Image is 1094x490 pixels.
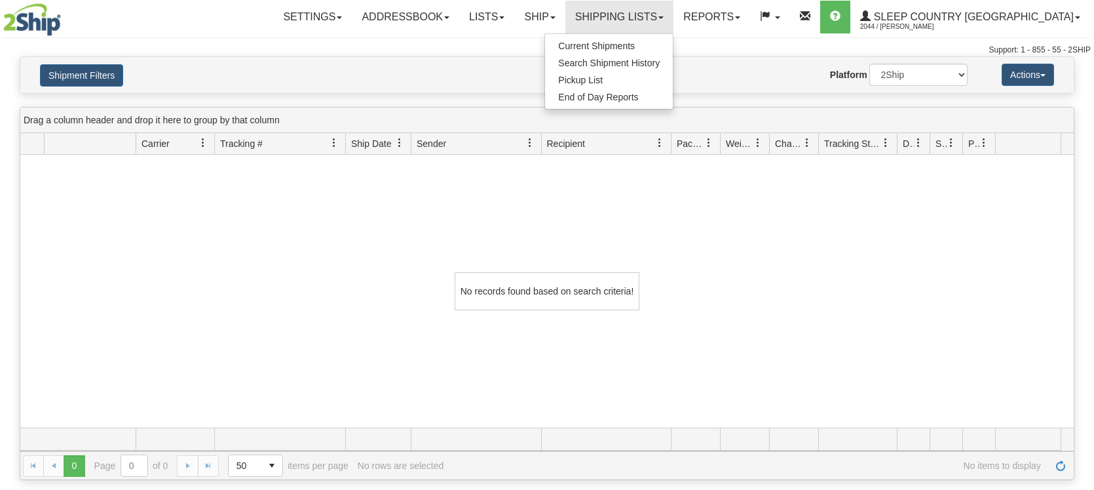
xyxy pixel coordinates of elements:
div: No rows are selected [358,460,444,471]
span: Delivery Status [903,137,914,150]
a: End of Day Reports [545,89,673,106]
span: Search Shipment History [558,58,660,68]
span: Sender [417,137,446,150]
a: Current Shipments [545,37,673,54]
a: Pickup Status filter column settings [973,132,995,154]
a: Refresh [1050,455,1071,476]
a: Shipment Issues filter column settings [940,132,962,154]
span: Sleep Country [GEOGRAPHIC_DATA] [871,11,1074,22]
span: Recipient [547,137,585,150]
label: Platform [830,68,867,81]
span: items per page [228,455,349,477]
span: Page of 0 [94,455,168,477]
iframe: chat widget [1064,178,1093,312]
span: End of Day Reports [558,92,638,102]
a: Charge filter column settings [796,132,818,154]
span: Page 0 [64,455,85,476]
a: Search Shipment History [545,54,673,71]
div: grid grouping header [20,108,1074,133]
div: No records found based on search criteria! [455,272,639,310]
span: Carrier [141,137,170,150]
a: Carrier filter column settings [192,132,214,154]
span: Weight [726,137,753,150]
div: Support: 1 - 855 - 55 - 2SHIP [3,45,1091,56]
button: Actions [1002,64,1054,86]
a: Packages filter column settings [698,132,720,154]
a: Ship [514,1,565,33]
a: Ship Date filter column settings [388,132,411,154]
a: Tracking Status filter column settings [875,132,897,154]
a: Tracking # filter column settings [323,132,345,154]
span: Packages [677,137,704,150]
a: Settings [273,1,352,33]
a: Lists [459,1,514,33]
img: logo2044.jpg [3,3,61,36]
a: Weight filter column settings [747,132,769,154]
a: Sleep Country [GEOGRAPHIC_DATA] 2044 / [PERSON_NAME] [850,1,1090,33]
span: No items to display [453,460,1041,471]
span: Page sizes drop down [228,455,283,477]
span: Ship Date [351,137,391,150]
a: Shipping lists [565,1,673,33]
span: 50 [236,459,254,472]
a: Sender filter column settings [519,132,541,154]
span: Tracking # [220,137,263,150]
span: 2044 / [PERSON_NAME] [860,20,958,33]
span: Shipment Issues [935,137,947,150]
span: Pickup List [558,75,603,85]
span: Charge [775,137,802,150]
span: Tracking Status [824,137,881,150]
a: Pickup List [545,71,673,89]
span: Pickup Status [968,137,979,150]
a: Reports [673,1,750,33]
span: Current Shipments [558,41,635,51]
a: Recipient filter column settings [649,132,671,154]
span: select [261,455,282,476]
a: Addressbook [352,1,459,33]
button: Shipment Filters [40,64,123,87]
a: Delivery Status filter column settings [907,132,930,154]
